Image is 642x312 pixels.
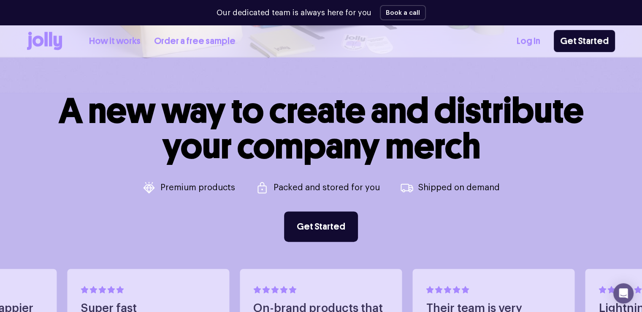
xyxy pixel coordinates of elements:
[613,283,634,304] div: Open Intercom Messenger
[554,30,615,52] a: Get Started
[380,5,426,20] button: Book a call
[89,34,141,48] a: How it works
[418,183,500,192] p: Shipped on demand
[59,93,584,164] h1: A new way to create and distribute your company merch
[160,183,235,192] p: Premium products
[154,34,236,48] a: Order a free sample
[517,34,540,48] a: Log In
[274,183,380,192] p: Packed and stored for you
[284,211,358,242] a: Get Started
[217,7,371,19] p: Our dedicated team is always here for you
